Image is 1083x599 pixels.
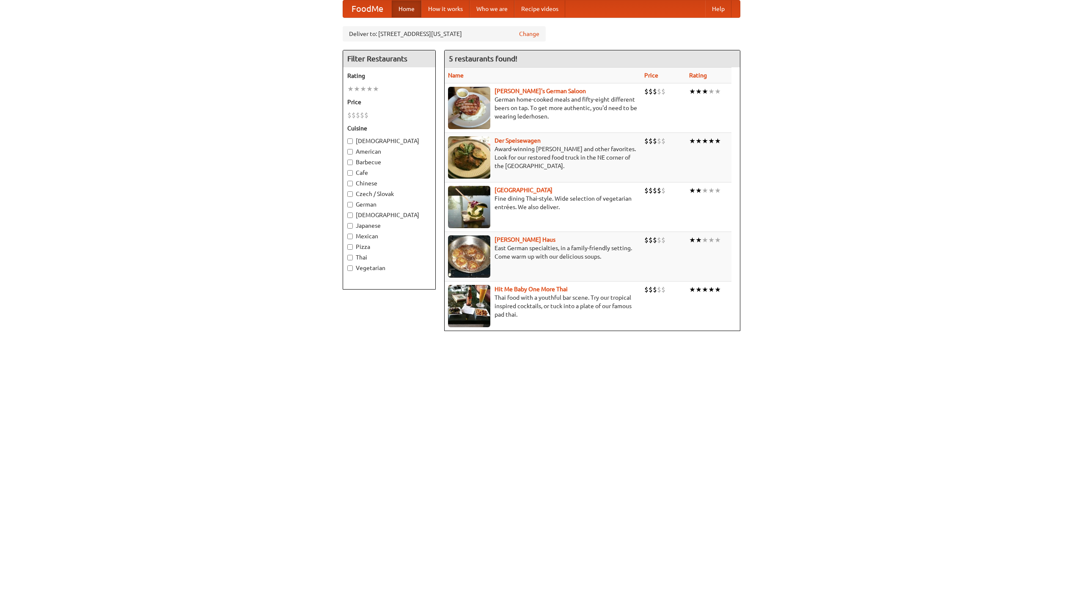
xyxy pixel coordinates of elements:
li: ★ [695,285,702,294]
li: ★ [689,235,695,245]
li: ★ [715,186,721,195]
li: $ [649,235,653,245]
li: ★ [689,285,695,294]
li: ★ [708,186,715,195]
li: $ [644,235,649,245]
li: ★ [695,136,702,146]
li: $ [657,87,661,96]
img: speisewagen.jpg [448,136,490,179]
li: $ [644,285,649,294]
li: ★ [708,136,715,146]
label: Chinese [347,179,431,188]
li: ★ [702,87,708,96]
a: [PERSON_NAME] Haus [495,236,555,243]
a: How it works [421,0,470,17]
label: [DEMOGRAPHIC_DATA] [347,137,431,145]
img: esthers.jpg [448,87,490,129]
a: Price [644,72,658,79]
h5: Cuisine [347,124,431,132]
li: $ [657,285,661,294]
input: Japanese [347,223,353,229]
input: German [347,202,353,207]
li: $ [649,136,653,146]
li: ★ [689,87,695,96]
a: Hit Me Baby One More Thai [495,286,568,293]
li: ★ [708,235,715,245]
a: FoodMe [343,0,392,17]
li: $ [661,186,665,195]
input: Thai [347,255,353,260]
ng-pluralize: 5 restaurants found! [449,55,517,63]
p: East German specialties, in a family-friendly setting. Come warm up with our delicious soups. [448,244,638,261]
li: $ [364,110,368,120]
li: ★ [715,87,721,96]
li: $ [653,285,657,294]
li: $ [649,285,653,294]
li: ★ [347,84,354,94]
li: $ [657,186,661,195]
li: ★ [708,285,715,294]
p: German home-cooked meals and fifty-eight different beers on tap. To get more authentic, you'd nee... [448,95,638,121]
li: ★ [360,84,366,94]
input: Mexican [347,234,353,239]
a: Who we are [470,0,514,17]
li: $ [653,87,657,96]
label: Barbecue [347,158,431,166]
h4: Filter Restaurants [343,50,435,67]
input: Vegetarian [347,265,353,271]
p: Award-winning [PERSON_NAME] and other favorites. Look for our restored food truck in the NE corne... [448,145,638,170]
p: Fine dining Thai-style. Wide selection of vegetarian entrées. We also deliver. [448,194,638,211]
p: Thai food with a youthful bar scene. Try our tropical inspired cocktails, or tuck into a plate of... [448,293,638,319]
label: Vegetarian [347,264,431,272]
li: $ [644,87,649,96]
li: $ [661,285,665,294]
label: German [347,200,431,209]
li: $ [653,235,657,245]
img: babythai.jpg [448,285,490,327]
h5: Rating [347,72,431,80]
li: $ [661,136,665,146]
a: Rating [689,72,707,79]
input: Pizza [347,244,353,250]
label: [DEMOGRAPHIC_DATA] [347,211,431,219]
li: $ [352,110,356,120]
a: [GEOGRAPHIC_DATA] [495,187,552,193]
li: ★ [702,186,708,195]
div: Deliver to: [STREET_ADDRESS][US_STATE] [343,26,546,41]
a: Der Speisewagen [495,137,541,144]
label: Czech / Slovak [347,190,431,198]
input: Barbecue [347,160,353,165]
a: Home [392,0,421,17]
a: Name [448,72,464,79]
li: ★ [366,84,373,94]
input: [DEMOGRAPHIC_DATA] [347,213,353,218]
h5: Price [347,98,431,106]
li: ★ [695,235,702,245]
img: satay.jpg [448,186,490,228]
li: ★ [689,186,695,195]
li: $ [347,110,352,120]
li: $ [649,186,653,195]
li: $ [653,136,657,146]
li: $ [649,87,653,96]
label: Mexican [347,232,431,240]
a: Help [705,0,731,17]
li: $ [644,186,649,195]
a: Change [519,30,539,38]
li: ★ [702,136,708,146]
li: ★ [695,186,702,195]
label: Cafe [347,168,431,177]
input: Czech / Slovak [347,191,353,197]
li: ★ [715,285,721,294]
li: $ [657,235,661,245]
li: $ [657,136,661,146]
a: [PERSON_NAME]'s German Saloon [495,88,586,94]
a: Recipe videos [514,0,565,17]
li: ★ [715,136,721,146]
label: Japanese [347,221,431,230]
li: $ [653,186,657,195]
